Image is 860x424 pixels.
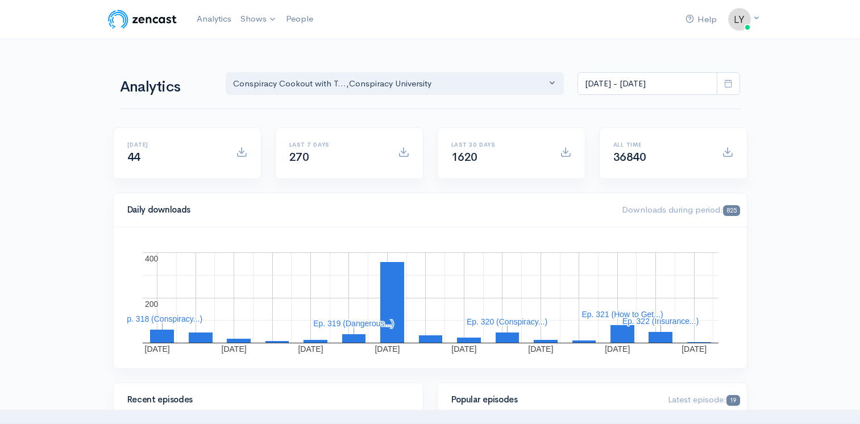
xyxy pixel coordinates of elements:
[289,150,309,164] span: 270
[192,7,236,31] a: Analytics
[728,8,751,31] img: ...
[281,7,318,31] a: People
[622,204,739,215] span: Downloads during period:
[581,310,663,319] text: Ep. 321 (How to Get...)
[127,241,733,355] svg: A chart.
[451,344,476,354] text: [DATE]
[605,344,630,354] text: [DATE]
[145,300,159,309] text: 200
[622,317,699,326] text: Ep. 322 (Insurance...)
[233,77,547,90] div: Conspiracy Cookout with T... , Conspiracy University
[127,142,222,148] h6: [DATE]
[121,314,202,323] text: Ep. 318 (Conspiracy...)
[451,142,546,148] h6: Last 30 days
[127,395,402,405] h4: Recent episodes
[466,317,547,326] text: Ep. 320 (Conspiracy...)
[221,344,246,354] text: [DATE]
[120,79,212,95] h1: Analytics
[821,385,849,413] iframe: gist-messenger-bubble-iframe
[145,254,159,263] text: 400
[236,7,281,32] a: Shows
[289,142,384,148] h6: Last 7 days
[528,344,553,354] text: [DATE]
[313,319,394,328] text: Ep. 319 (Dangerous...)
[451,395,655,405] h4: Popular episodes
[127,150,140,164] span: 44
[723,205,739,216] span: 825
[682,344,707,354] text: [DATE]
[613,150,646,164] span: 36840
[127,205,609,215] h4: Daily downloads
[226,72,564,95] button: Conspiracy Cookout with T..., Conspiracy University
[726,395,739,406] span: 19
[375,344,400,354] text: [DATE]
[106,8,178,31] img: ZenCast Logo
[298,344,323,354] text: [DATE]
[578,72,717,95] input: analytics date range selector
[681,7,721,32] a: Help
[613,142,708,148] h6: All time
[451,150,477,164] span: 1620
[144,344,169,354] text: [DATE]
[668,394,739,405] span: Latest episode:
